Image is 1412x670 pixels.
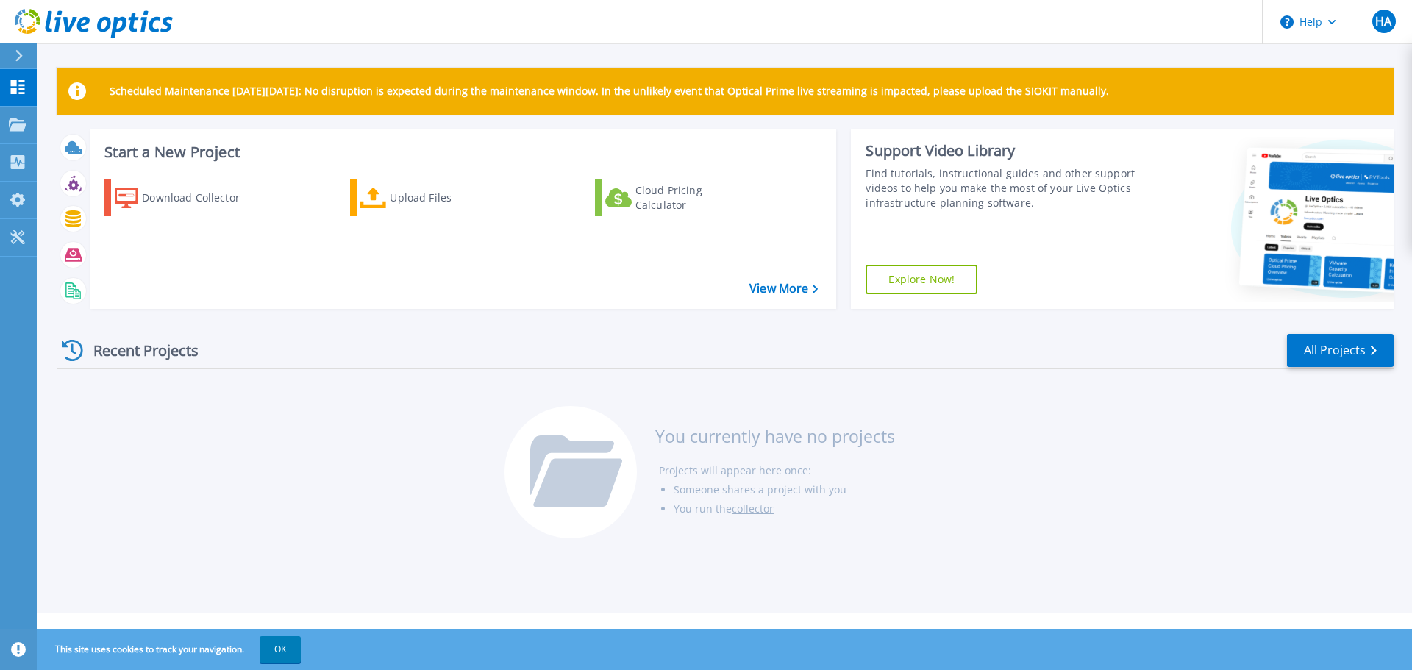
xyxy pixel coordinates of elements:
[104,144,818,160] h3: Start a New Project
[350,179,514,216] a: Upload Files
[659,461,895,480] li: Projects will appear here once:
[866,141,1142,160] div: Support Video Library
[390,183,507,213] div: Upload Files
[40,636,301,663] span: This site uses cookies to track your navigation.
[674,499,895,518] li: You run the
[635,183,753,213] div: Cloud Pricing Calculator
[674,480,895,499] li: Someone shares a project with you
[110,85,1109,97] p: Scheduled Maintenance [DATE][DATE]: No disruption is expected during the maintenance window. In t...
[1375,15,1391,27] span: HA
[866,166,1142,210] div: Find tutorials, instructional guides and other support videos to help you make the most of your L...
[142,183,260,213] div: Download Collector
[595,179,759,216] a: Cloud Pricing Calculator
[57,332,218,368] div: Recent Projects
[732,502,774,516] a: collector
[749,282,818,296] a: View More
[655,428,895,444] h3: You currently have no projects
[866,265,977,294] a: Explore Now!
[260,636,301,663] button: OK
[104,179,268,216] a: Download Collector
[1287,334,1394,367] a: All Projects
